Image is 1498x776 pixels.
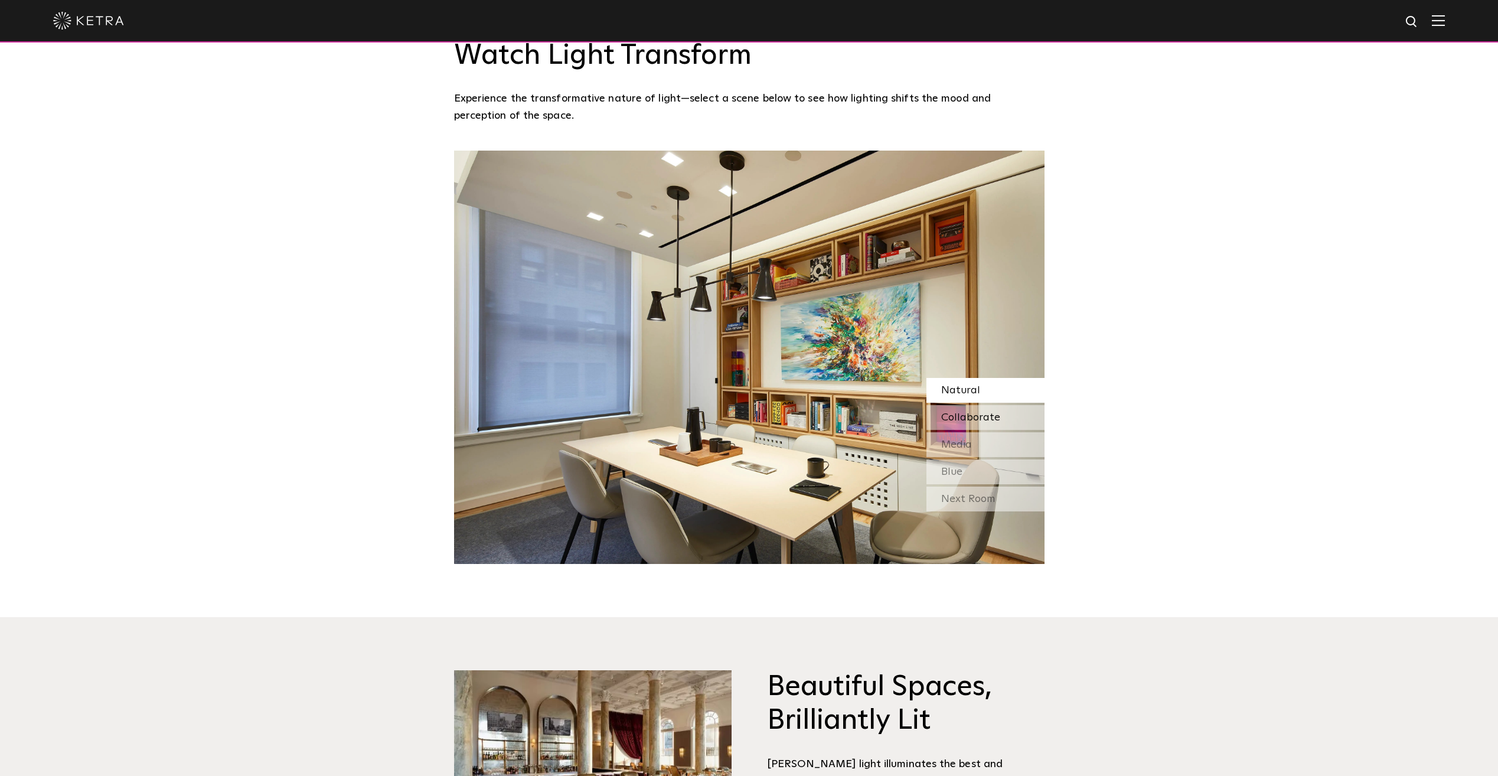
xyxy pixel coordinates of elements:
[53,12,124,30] img: ketra-logo-2019-white
[941,439,972,450] span: Media
[454,39,1045,73] h3: Watch Light Transform
[941,412,1000,423] span: Collaborate
[767,670,1045,738] h3: Beautiful Spaces, Brilliantly Lit
[941,467,962,477] span: Blue
[454,90,1039,124] p: Experience the transformative nature of light—select a scene below to see how lighting shifts the...
[1432,15,1445,26] img: Hamburger%20Nav.svg
[1405,15,1419,30] img: search icon
[926,487,1045,511] div: Next Room
[454,151,1045,564] img: SS-Desktop-CEC-07-1
[941,385,980,396] span: Natural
